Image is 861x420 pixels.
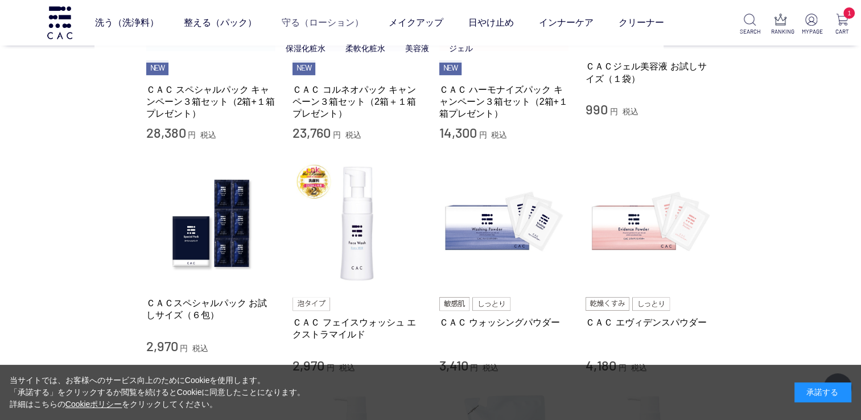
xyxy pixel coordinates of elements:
a: RANKING [771,14,790,36]
a: ＣＡＣスペシャルパック お試しサイズ（６包） [146,297,276,322]
a: 日やけ止め [468,7,513,39]
p: SEARCH [740,27,760,36]
img: ＣＡＣスペシャルパック お試しサイズ（６包） [146,159,276,289]
img: しっとり [472,297,510,311]
li: NEW [146,60,169,75]
span: 税込 [339,363,355,372]
span: 円 [470,363,478,372]
img: logo [46,6,74,39]
span: 23,760 [293,124,331,141]
img: ＣＡＣ フェイスウォッシュ エクストラマイルド [293,159,422,289]
span: 2,970 [293,357,324,373]
span: 税込 [623,107,638,116]
a: 美容液 [405,44,429,53]
span: 税込 [200,130,216,139]
img: ＣＡＣ エヴィデンスパウダー [586,159,715,289]
img: 敏感肌 [439,297,470,311]
p: MYPAGE [801,27,821,36]
span: 円 [619,363,627,372]
a: ＣＡＣジェル美容液 お試しサイズ（１袋） [586,60,715,85]
span: 円 [610,107,618,116]
a: ジェル [449,44,473,53]
span: 1 [843,7,855,19]
p: RANKING [771,27,790,36]
li: NEW [439,60,462,75]
img: ＣＡＣ ウォッシングパウダー [439,159,569,289]
span: 円 [180,344,188,353]
span: 円 [327,363,335,372]
p: CART [832,27,852,36]
img: 乾燥くすみ [586,297,629,311]
span: 円 [188,130,196,139]
span: 14,300 [439,124,477,141]
span: 28,380 [146,124,186,141]
a: 保湿化粧水 [286,44,326,53]
div: 当サイトでは、お客様へのサービス向上のためにCookieを使用します。 「承諾する」をクリックするか閲覧を続けるとCookieに同意したことになります。 詳細はこちらの をクリックしてください。 [10,374,306,410]
span: 990 [586,101,608,117]
a: メイクアップ [388,7,443,39]
a: クリーナー [618,7,664,39]
a: ＣＡＣ ウォッシングパウダー [439,316,569,328]
span: 税込 [631,363,647,372]
span: 円 [333,130,341,139]
span: 4,180 [586,357,616,373]
a: 1 CART [832,14,852,36]
a: インナーケア [538,7,593,39]
li: NEW [293,60,315,75]
a: 洗う（洗浄料） [94,7,158,39]
a: MYPAGE [801,14,821,36]
img: 泡タイプ [293,297,330,311]
span: 税込 [491,130,507,139]
a: 守る（ローション） [281,7,363,39]
span: 3,410 [439,357,468,373]
a: SEARCH [740,14,760,36]
a: ＣＡＣ エヴィデンスパウダー [586,316,715,328]
span: 2,970 [146,337,178,354]
a: ＣＡＣ スペシャルパック キャンペーン３箱セット（2箱+１箱プレゼント） [146,84,276,120]
span: 税込 [483,363,499,372]
a: 整える（パック） [183,7,256,39]
span: 円 [479,130,487,139]
div: 承諾する [794,382,851,402]
a: ＣＡＣ コルネオパック キャンペーン３箱セット（2箱＋１箱プレゼント） [293,84,422,120]
a: 柔軟化粧水 [345,44,385,53]
img: しっとり [632,297,670,311]
a: ＣＡＣ ハーモナイズパック キャンペーン３箱セット（2箱+１箱プレゼント） [439,84,569,120]
span: 税込 [345,130,361,139]
a: ＣＡＣ フェイスウォッシュ エクストラマイルド [293,316,422,341]
span: 税込 [192,344,208,353]
a: Cookieポリシー [65,400,122,409]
